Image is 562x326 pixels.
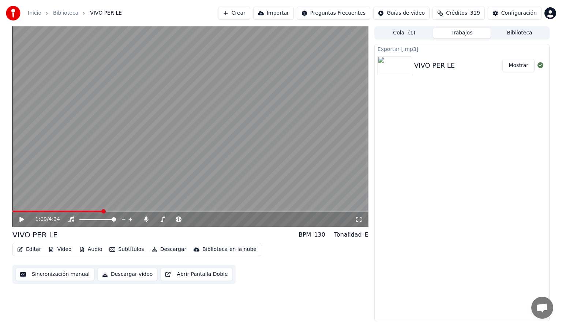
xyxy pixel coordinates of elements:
[491,28,548,38] button: Biblioteca
[15,268,94,281] button: Sincronización manual
[408,29,415,37] span: ( 1 )
[14,244,44,255] button: Editar
[160,268,232,281] button: Abrir Pantalla Doble
[446,10,467,17] span: Créditos
[297,7,370,20] button: Preguntas Frecuentes
[218,7,250,20] button: Crear
[35,216,47,223] span: 1:09
[299,230,311,239] div: BPM
[49,216,60,223] span: 4:34
[502,59,535,72] button: Mostrar
[414,60,455,71] div: VIVO PER LE
[28,10,122,17] nav: breadcrumb
[334,230,362,239] div: Tonalidad
[253,7,294,20] button: Importar
[53,10,78,17] a: Biblioteca
[90,10,122,17] span: VIVO PER LE
[76,244,105,255] button: Audio
[501,10,537,17] div: Configuración
[97,268,157,281] button: Descargar video
[6,6,20,21] img: youka
[28,10,41,17] a: Inicio
[106,244,147,255] button: Subtítulos
[531,297,553,319] div: Chat abierto
[470,10,480,17] span: 319
[375,44,549,53] div: Exportar [.mp3]
[433,28,491,38] button: Trabajos
[373,7,430,20] button: Guías de video
[45,244,74,255] button: Video
[375,28,433,38] button: Cola
[149,244,190,255] button: Descargar
[432,7,485,20] button: Créditos319
[314,230,325,239] div: 130
[35,216,53,223] div: /
[12,230,58,240] div: VIVO PER LE
[488,7,542,20] button: Configuración
[365,230,368,239] div: E
[202,246,256,253] div: Biblioteca en la nube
